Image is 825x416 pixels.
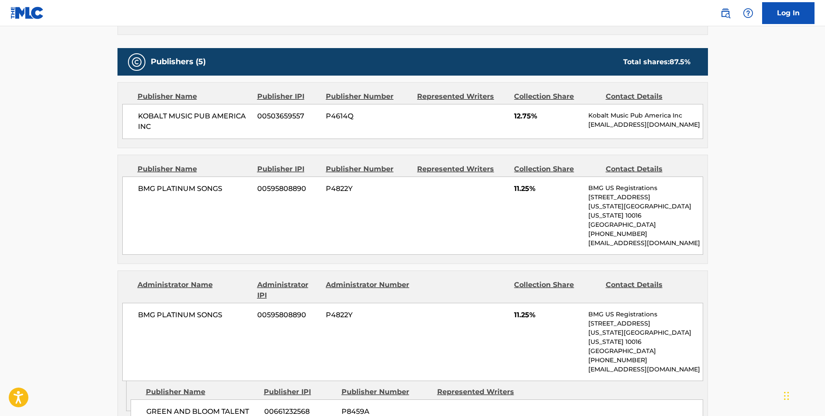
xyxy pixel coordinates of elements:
[257,280,319,301] div: Administrator IPI
[138,280,251,301] div: Administrator Name
[588,328,702,347] p: [US_STATE][GEOGRAPHIC_DATA][US_STATE] 10016
[720,8,731,18] img: search
[588,184,702,193] p: BMG US Registrations
[606,164,690,174] div: Contact Details
[606,280,690,301] div: Contact Details
[588,347,702,356] p: [GEOGRAPHIC_DATA]
[138,91,251,102] div: Publisher Name
[326,184,411,194] span: P4822Y
[326,280,411,301] div: Administrator Number
[326,164,411,174] div: Publisher Number
[257,184,319,194] span: 00595808890
[257,111,319,121] span: 00503659557
[606,91,690,102] div: Contact Details
[417,91,507,102] div: Represented Writers
[342,387,431,397] div: Publisher Number
[588,319,702,328] p: [STREET_ADDRESS]
[10,7,44,19] img: MLC Logo
[437,387,526,397] div: Represented Writers
[264,387,335,397] div: Publisher IPI
[588,239,702,248] p: [EMAIL_ADDRESS][DOMAIN_NAME]
[417,164,507,174] div: Represented Writers
[131,57,142,67] img: Publishers
[588,220,702,229] p: [GEOGRAPHIC_DATA]
[739,4,757,22] div: Help
[257,310,319,320] span: 00595808890
[138,111,251,132] span: KOBALT MUSIC PUB AMERICA INC
[588,202,702,220] p: [US_STATE][GEOGRAPHIC_DATA][US_STATE] 10016
[326,111,411,121] span: P4614Q
[138,310,251,320] span: BMG PLATINUM SONGS
[326,310,411,320] span: P4822Y
[588,356,702,365] p: [PHONE_NUMBER]
[588,111,702,120] p: Kobalt Music Pub America Inc
[717,4,734,22] a: Public Search
[257,91,319,102] div: Publisher IPI
[138,164,251,174] div: Publisher Name
[514,111,582,121] span: 12.75%
[784,383,789,409] div: Drag
[138,184,251,194] span: BMG PLATINUM SONGS
[514,164,599,174] div: Collection Share
[326,91,411,102] div: Publisher Number
[514,91,599,102] div: Collection Share
[151,57,206,67] h5: Publishers (5)
[588,229,702,239] p: [PHONE_NUMBER]
[146,387,257,397] div: Publisher Name
[588,120,702,129] p: [EMAIL_ADDRESS][DOMAIN_NAME]
[588,193,702,202] p: [STREET_ADDRESS]
[762,2,815,24] a: Log In
[514,184,582,194] span: 11.25%
[588,310,702,319] p: BMG US Registrations
[257,164,319,174] div: Publisher IPI
[670,58,690,66] span: 87.5 %
[514,310,582,320] span: 11.25%
[623,57,690,67] div: Total shares:
[514,280,599,301] div: Collection Share
[743,8,753,18] img: help
[781,374,825,416] iframe: Chat Widget
[588,365,702,374] p: [EMAIL_ADDRESS][DOMAIN_NAME]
